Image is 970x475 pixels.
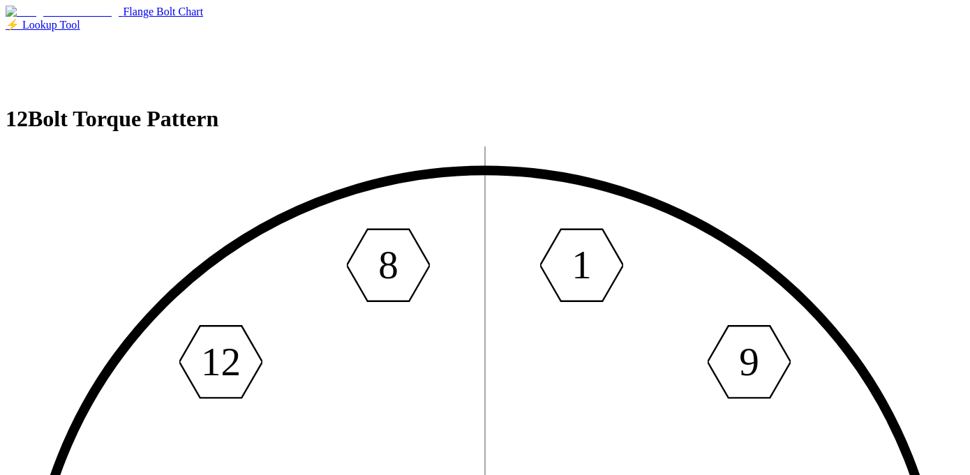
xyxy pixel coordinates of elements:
[6,106,964,132] h1: 12 Bolt Torque Pattern
[572,243,592,287] text: 1
[739,340,759,384] text: 9
[6,19,80,31] a: ⚡ Lookup Tool
[378,243,398,287] text: 8
[6,6,123,18] img: Flange Bolt Chart Logo
[6,6,964,18] a: Flange Bolt Chart LogoFlange Bolt Chart
[201,340,241,384] text: 12
[123,6,203,17] span: Flange Bolt Chart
